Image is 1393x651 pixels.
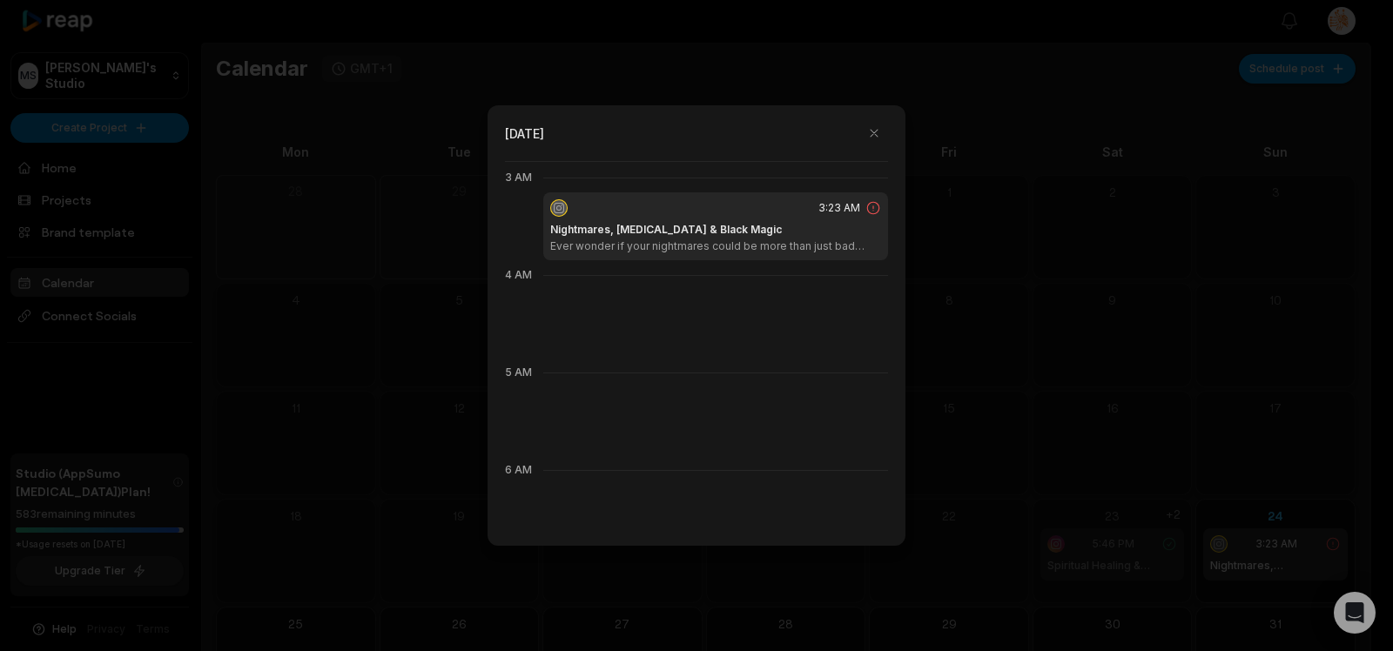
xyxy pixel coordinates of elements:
[505,267,536,283] div: 4 AM
[505,462,536,478] div: 6 AM
[505,124,544,143] h2: [DATE]
[550,239,881,253] p: Ever wonder if your nightmares could be more than just bad dreams? Discover how spiritual forces ...
[550,222,782,238] h1: Nightmares, [MEDICAL_DATA] & Black Magic
[505,365,536,380] div: 5 AM
[818,200,860,216] span: 3:23 AM
[505,170,536,185] div: 3 AM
